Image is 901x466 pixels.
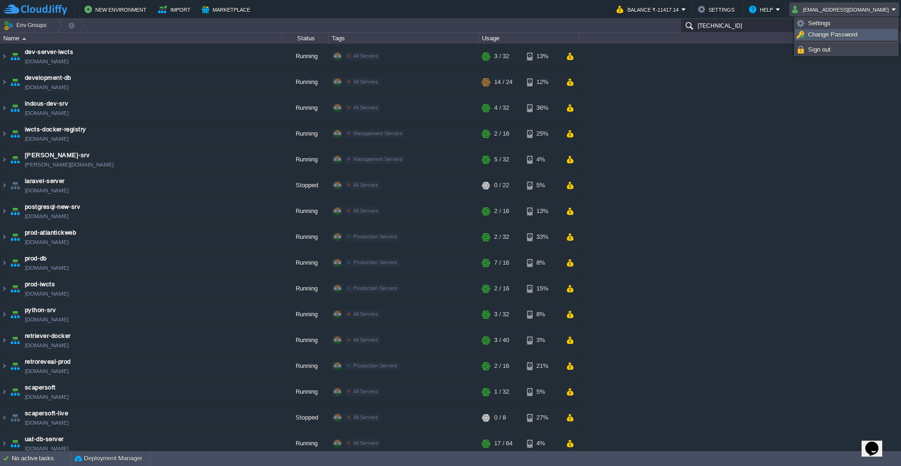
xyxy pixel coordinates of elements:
[749,4,776,15] button: Help
[25,331,71,341] span: retriever-docker
[527,147,557,172] div: 4%
[353,260,397,265] span: Production Servers
[8,250,22,275] img: AMDAwAAAACH5BAEAAAAALAAAAAABAAEAAAICRAEAOw==
[527,199,557,224] div: 13%
[862,428,892,457] iframe: chat widget
[494,276,509,301] div: 2 / 16
[353,79,378,84] span: All Servers
[25,341,69,350] a: [DOMAIN_NAME]
[0,379,8,405] img: AMDAwAAAACH5BAEAAAAALAAAAAABAAEAAAICRAEAOw==
[353,208,378,214] span: All Servers
[0,431,8,456] img: AMDAwAAAACH5BAEAAAAALAAAAAABAAEAAAICRAEAOw==
[0,44,8,69] img: AMDAwAAAACH5BAEAAAAALAAAAAABAAEAAAICRAEAOw==
[25,99,68,108] a: indous-dev-srv
[494,199,509,224] div: 2 / 16
[25,108,69,118] span: [DOMAIN_NAME]
[353,234,397,239] span: Production Servers
[25,228,76,237] span: prod-atlantickweb
[8,199,22,224] img: AMDAwAAAACH5BAEAAAAALAAAAAABAAEAAAICRAEAOw==
[353,311,378,317] span: All Servers
[282,95,329,121] div: Running
[25,435,64,444] span: uat-db-server
[25,306,56,315] a: python-srv
[527,44,557,69] div: 13%
[25,367,69,376] a: [DOMAIN_NAME]
[25,57,69,66] a: [DOMAIN_NAME]
[527,328,557,353] div: 3%
[1,33,282,44] div: Name
[25,125,86,134] span: iwcts-docker-registry
[25,254,47,263] span: prod-db
[25,151,90,160] span: [PERSON_NAME]-srv
[282,379,329,405] div: Running
[527,276,557,301] div: 15%
[0,199,8,224] img: AMDAwAAAACH5BAEAAAAALAAAAAABAAEAAAICRAEAOw==
[25,73,71,83] a: development-db
[0,173,8,198] img: AMDAwAAAACH5BAEAAAAALAAAAAABAAEAAAICRAEAOw==
[494,147,509,172] div: 5 / 32
[282,121,329,146] div: Running
[527,121,557,146] div: 25%
[282,302,329,327] div: Running
[353,285,397,291] span: Production Servers
[808,31,857,38] span: Change Password
[8,405,22,430] img: AMDAwAAAACH5BAEAAAAALAAAAAABAAEAAAICRAEAOw==
[494,224,509,250] div: 2 / 32
[0,224,8,250] img: AMDAwAAAACH5BAEAAAAALAAAAAABAAEAAAICRAEAOw==
[282,44,329,69] div: Running
[494,328,509,353] div: 3 / 40
[3,19,50,32] button: Env Groups
[25,392,69,402] a: [DOMAIN_NAME]
[25,186,69,195] a: [DOMAIN_NAME]
[282,147,329,172] div: Running
[480,33,579,44] div: Usage
[792,4,892,15] button: [EMAIL_ADDRESS][DOMAIN_NAME]
[527,431,557,456] div: 4%
[795,30,897,40] a: Change Password
[494,250,509,275] div: 7 / 16
[527,405,557,430] div: 27%
[25,280,55,289] a: prod-iwcts
[494,405,506,430] div: 0 / 8
[0,353,8,379] img: AMDAwAAAACH5BAEAAAAALAAAAAABAAEAAAICRAEAOw==
[282,328,329,353] div: Running
[494,353,509,379] div: 2 / 16
[353,337,378,343] span: All Servers
[25,383,56,392] a: scapersoft
[8,44,22,69] img: AMDAwAAAACH5BAEAAAAALAAAAAABAAEAAAICRAEAOw==
[25,409,68,418] a: scapersoft-live
[8,69,22,95] img: AMDAwAAAACH5BAEAAAAALAAAAAABAAEAAAICRAEAOw==
[494,121,509,146] div: 2 / 16
[527,250,557,275] div: 8%
[698,4,737,15] button: Settings
[25,160,114,169] a: [PERSON_NAME][DOMAIN_NAME]
[282,250,329,275] div: Running
[0,302,8,327] img: AMDAwAAAACH5BAEAAAAALAAAAAABAAEAAAICRAEAOw==
[8,224,22,250] img: AMDAwAAAACH5BAEAAAAALAAAAAABAAEAAAICRAEAOw==
[8,276,22,301] img: AMDAwAAAACH5BAEAAAAALAAAAAABAAEAAAICRAEAOw==
[25,357,71,367] a: retroreveal-prod
[25,237,69,247] a: [DOMAIN_NAME]
[84,4,149,15] button: New Environment
[527,69,557,95] div: 12%
[0,69,8,95] img: AMDAwAAAACH5BAEAAAAALAAAAAABAAEAAAICRAEAOw==
[8,431,22,456] img: AMDAwAAAACH5BAEAAAAALAAAAAABAAEAAAICRAEAOw==
[25,202,80,212] a: postgresql-new-srv
[808,46,831,53] span: Sign out
[353,53,378,59] span: All Servers
[25,176,65,186] span: laravel-server
[329,33,479,44] div: Tags
[527,379,557,405] div: 5%
[494,173,509,198] div: 0 / 22
[494,44,509,69] div: 3 / 32
[0,250,8,275] img: AMDAwAAAACH5BAEAAAAALAAAAAABAAEAAAICRAEAOw==
[494,69,512,95] div: 14 / 24
[282,69,329,95] div: Running
[0,147,8,172] img: AMDAwAAAACH5BAEAAAAALAAAAAABAAEAAAICRAEAOw==
[527,353,557,379] div: 21%
[8,121,22,146] img: AMDAwAAAACH5BAEAAAAALAAAAAABAAEAAAICRAEAOw==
